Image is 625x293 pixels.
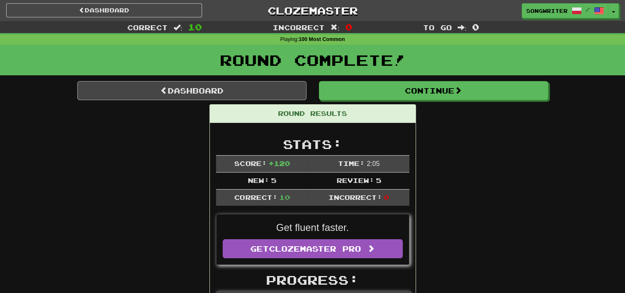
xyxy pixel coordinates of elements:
span: Incorrect: [328,193,382,201]
span: 10 [279,193,290,201]
span: Score: [234,159,266,167]
span: Correct [127,23,168,31]
span: Correct: [234,193,277,201]
span: 10 [188,22,202,32]
a: Dashboard [77,81,307,100]
span: Review: [336,176,374,184]
div: Round Results [210,105,416,123]
span: 0 [384,193,389,201]
h1: Round Complete! [3,52,622,68]
a: Dashboard [6,3,202,17]
span: : [330,24,340,31]
h2: Progress: [216,273,409,287]
span: 0 [345,22,352,32]
p: Get fluent faster. [223,221,403,235]
a: Songwriter / [522,3,608,18]
span: To go [423,23,452,31]
span: Clozemaster Pro [269,244,361,253]
button: Continue [319,81,548,100]
h2: Stats: [216,137,409,151]
span: 0 [472,22,479,32]
a: GetClozemaster Pro [223,239,403,258]
span: Songwriter [526,7,568,14]
strong: 100 Most Common [299,36,345,42]
span: New: [248,176,269,184]
span: : [458,24,467,31]
span: 2 : 0 5 [367,160,380,167]
span: 5 [271,176,276,184]
span: Time: [338,159,365,167]
span: / [586,7,590,12]
span: : [173,24,183,31]
span: + 120 [269,159,290,167]
span: Incorrect [273,23,325,31]
a: Clozemaster [214,3,410,18]
span: 5 [376,176,381,184]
